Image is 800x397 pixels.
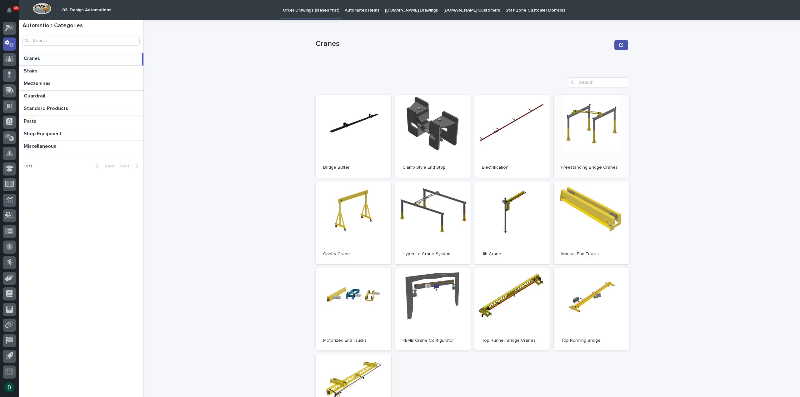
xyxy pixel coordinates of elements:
button: Back [91,163,117,169]
a: Top Runner Bridge Cranes [474,268,550,351]
p: Guardrail [24,92,47,99]
p: Stairs [24,67,39,74]
a: Gantry Crane [316,181,391,264]
a: Shop EquipmentShop Equipment [19,128,143,141]
p: Parts [24,117,37,124]
a: PEMB Crane Configurator [395,268,471,351]
p: Bridge Buffer [323,165,384,170]
p: Hyperlite Crane System [402,251,463,257]
button: users-avatar [3,381,16,394]
a: Bridge Buffer [316,95,391,178]
p: 88 [14,6,18,10]
img: Workspace Logo [33,3,51,14]
p: 1 of 1 [19,159,37,174]
p: Cranes [316,39,612,48]
p: PEMB Crane Configurator [402,338,463,343]
a: Motorized End Trucks [316,268,391,351]
h2: 03. Design Automations [62,7,111,13]
a: GuardrailGuardrail [19,91,143,103]
p: Manual End Trucks [561,251,622,257]
p: Shop Equipment [24,130,63,137]
a: Clamp Style End Stop [395,95,471,178]
a: CranesCranes [19,53,143,66]
p: Jib Crane [482,251,542,257]
a: Top Running Bridge [554,268,629,351]
a: Standard ProductsStandard Products [19,103,143,116]
p: Top Runner Bridge Cranes [482,338,542,343]
p: Electrification [482,165,542,170]
input: Search [22,36,140,46]
span: Back [101,164,114,168]
button: Next [117,163,143,169]
a: PartsParts [19,116,143,128]
a: Manual End Trucks [554,181,629,264]
a: Freestanding Bridge Cranes [554,95,629,178]
p: Cranes [24,54,41,62]
a: Jib Crane [474,181,550,264]
a: StairsStairs [19,66,143,78]
div: Notifications88 [8,7,16,17]
p: Gantry Crane [323,251,384,257]
p: Motorized End Trucks [323,338,384,343]
a: MezzaninesMezzanines [19,78,143,91]
h1: Automation Categories [22,22,140,29]
input: Search [569,77,628,87]
p: Freestanding Bridge Cranes [561,165,622,170]
p: Clamp Style End Stop [402,165,463,170]
a: Electrification [474,95,550,178]
p: Miscellaneous [24,142,57,149]
p: Standard Products [24,104,69,112]
p: Mezzanines [24,79,52,87]
p: Top Running Bridge [561,338,622,343]
span: Next [119,164,133,168]
button: Notifications [3,4,16,17]
a: Hyperlite Crane System [395,181,471,264]
a: MiscellaneousMiscellaneous [19,141,143,153]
